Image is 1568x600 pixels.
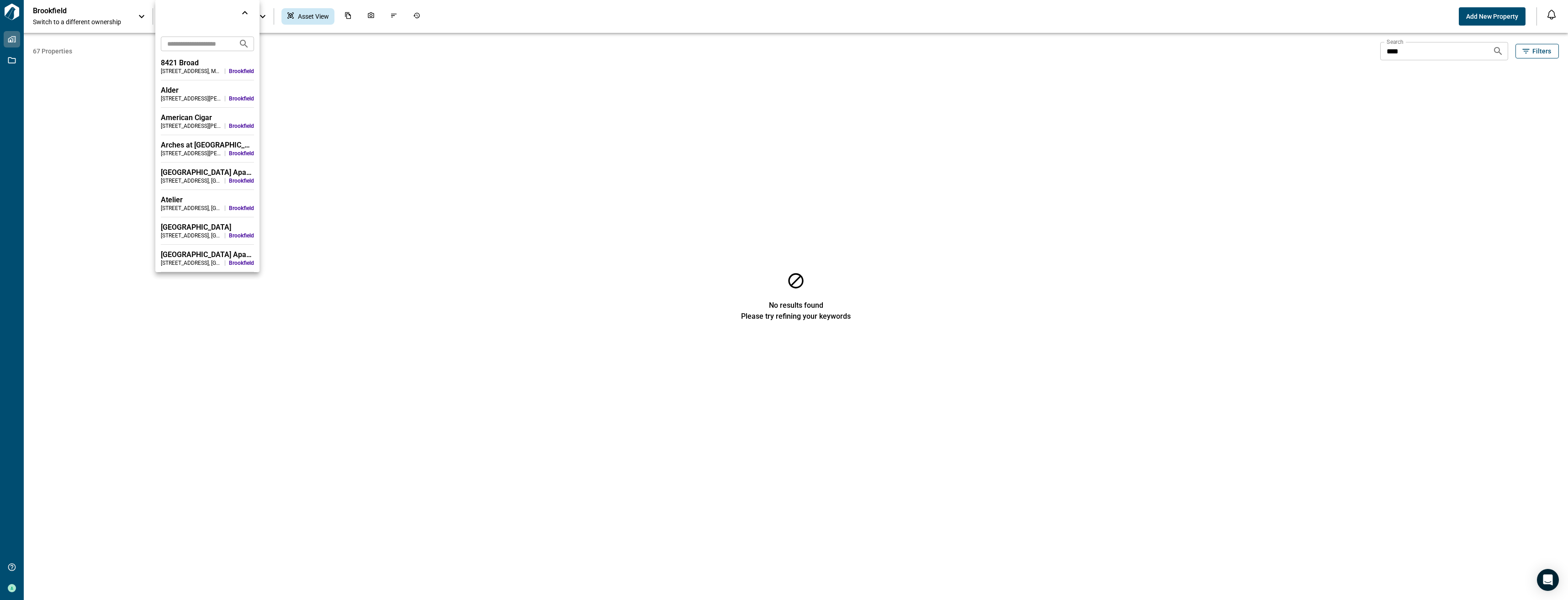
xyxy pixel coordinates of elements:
span: Brookfield [229,205,254,212]
div: 8421 Broad [161,58,254,68]
div: [STREET_ADDRESS] , [GEOGRAPHIC_DATA] , [GEOGRAPHIC_DATA] [161,205,221,212]
div: Atelier [161,195,254,205]
div: American Cigar [161,113,254,122]
span: Brookfield [229,232,254,239]
div: [STREET_ADDRESS][PERSON_NAME] , [GEOGRAPHIC_DATA] , [GEOGRAPHIC_DATA] [161,122,221,130]
div: [STREET_ADDRESS] , [GEOGRAPHIC_DATA] , [GEOGRAPHIC_DATA] [161,232,221,239]
div: [GEOGRAPHIC_DATA] [161,223,254,232]
div: [STREET_ADDRESS][PERSON_NAME] , [GEOGRAPHIC_DATA] , [GEOGRAPHIC_DATA] [161,95,221,102]
div: [STREET_ADDRESS] , Mc Lean , [GEOGRAPHIC_DATA] [161,68,221,75]
span: Brookfield [229,259,254,267]
button: Search projects [235,35,253,53]
span: Brookfield [229,150,254,157]
span: Brookfield [229,177,254,184]
div: Arches at [GEOGRAPHIC_DATA] [161,141,254,150]
div: Alder [161,86,254,95]
div: [GEOGRAPHIC_DATA] Apartments [161,250,254,259]
div: Open Intercom Messenger [1537,569,1559,591]
div: [STREET_ADDRESS][PERSON_NAME] , [PERSON_NAME] , [GEOGRAPHIC_DATA] [161,150,221,157]
div: [STREET_ADDRESS] , [GEOGRAPHIC_DATA] , [GEOGRAPHIC_DATA] [161,177,221,184]
div: [GEOGRAPHIC_DATA] Apartments [161,168,254,177]
span: Brookfield [229,95,254,102]
span: Brookfield [229,122,254,130]
span: Brookfield [229,68,254,75]
div: [STREET_ADDRESS] , [GEOGRAPHIC_DATA] , [GEOGRAPHIC_DATA] [161,259,221,267]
